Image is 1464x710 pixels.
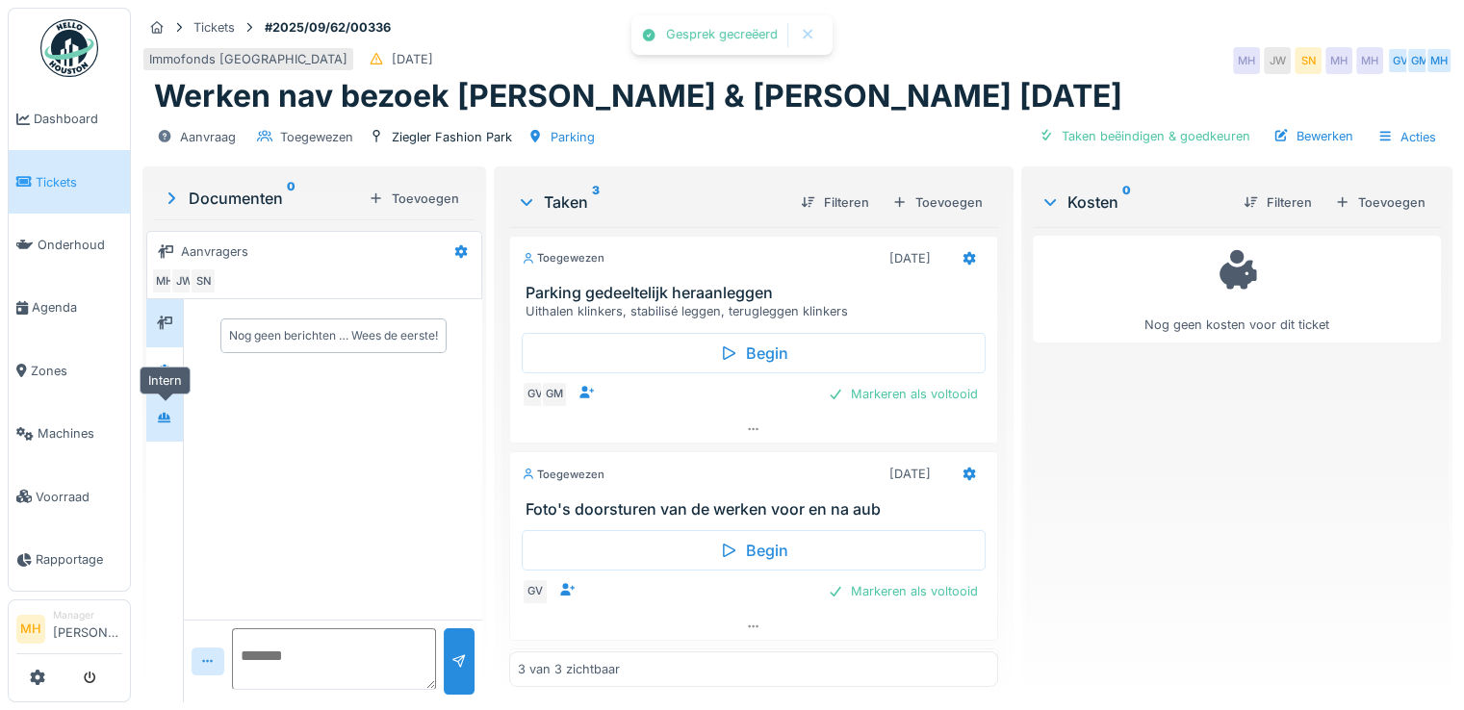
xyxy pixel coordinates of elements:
[154,78,1122,114] h1: Werken nav bezoek [PERSON_NAME] & [PERSON_NAME] [DATE]
[526,500,989,519] h3: Foto's doorsturen van de werken voor en na aub
[181,242,248,261] div: Aanvragers
[1233,47,1260,74] div: MH
[180,128,236,146] div: Aanvraag
[522,381,549,408] div: GV
[53,608,122,622] div: Manager
[1295,47,1322,74] div: SN
[1406,47,1433,74] div: GM
[526,284,989,302] h3: Parking gedeeltelijk heraanleggen
[9,88,130,150] a: Dashboard
[170,267,197,294] div: JW
[889,465,931,483] div: [DATE]
[34,110,122,128] span: Dashboard
[16,615,45,644] li: MH
[280,128,353,146] div: Toegewezen
[9,214,130,276] a: Onderhoud
[151,267,178,294] div: MH
[40,19,98,77] img: Badge_color-CXgf-gQk.svg
[9,340,130,402] a: Zones
[1369,123,1445,151] div: Acties
[1356,47,1383,74] div: MH
[287,187,295,210] sup: 0
[551,128,595,146] div: Parking
[9,402,130,465] a: Machines
[1327,190,1433,216] div: Toevoegen
[1264,47,1291,74] div: JW
[1031,123,1258,149] div: Taken beëindigen & goedkeuren
[666,27,778,43] div: Gesprek gecreëerd
[1040,190,1228,214] div: Kosten
[32,298,122,317] span: Agenda
[9,276,130,339] a: Agenda
[9,528,130,591] a: Rapportage
[38,236,122,254] span: Onderhoud
[190,267,217,294] div: SN
[820,578,986,604] div: Markeren als voltooid
[392,50,433,68] div: [DATE]
[522,467,604,483] div: Toegewezen
[36,173,122,191] span: Tickets
[361,186,467,212] div: Toevoegen
[522,530,986,571] div: Begin
[518,660,620,678] div: 3 van 3 zichtbaar
[793,190,877,216] div: Filteren
[522,333,986,373] div: Begin
[1325,47,1352,74] div: MH
[541,381,568,408] div: GM
[36,550,122,569] span: Rapportage
[36,488,122,506] span: Voorraad
[1387,47,1414,74] div: GV
[1266,123,1361,149] div: Bewerken
[149,50,347,68] div: Immofonds [GEOGRAPHIC_DATA]
[9,465,130,527] a: Voorraad
[592,190,600,214] sup: 3
[9,150,130,213] a: Tickets
[392,128,512,146] div: Ziegler Fashion Park
[889,249,931,267] div: [DATE]
[16,608,122,654] a: MH Manager[PERSON_NAME]
[1122,190,1131,214] sup: 0
[1236,190,1320,216] div: Filteren
[522,578,549,605] div: GV
[820,381,986,407] div: Markeren als voltooid
[257,18,398,37] strong: #2025/09/62/00336
[31,362,122,380] span: Zones
[162,187,361,210] div: Documenten
[885,190,990,216] div: Toevoegen
[193,18,235,37] div: Tickets
[38,424,122,443] span: Machines
[229,327,438,344] div: Nog geen berichten … Wees de eerste!
[140,367,191,394] div: Intern
[1425,47,1452,74] div: MH
[522,250,604,266] div: Toegewezen
[1045,244,1428,334] div: Nog geen kosten voor dit ticket
[526,302,989,320] div: Uithalen klinkers, stabilisé leggen, terugleggen klinkers
[517,190,785,214] div: Taken
[53,608,122,649] li: [PERSON_NAME]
